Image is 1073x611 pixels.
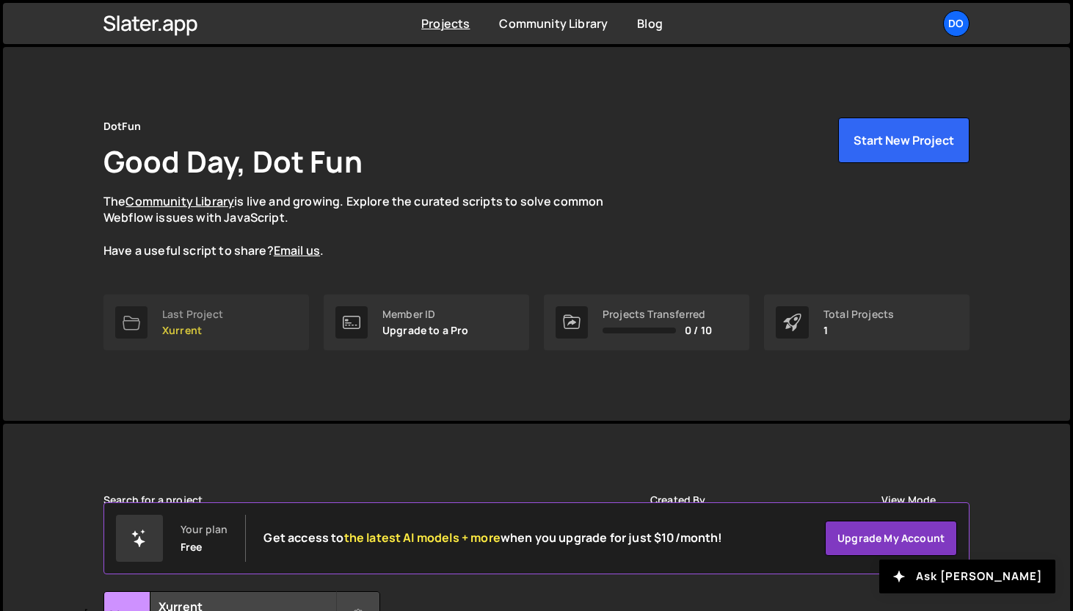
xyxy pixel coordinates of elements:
div: DotFun [103,117,141,135]
a: Upgrade my account [825,521,957,556]
a: Last Project Xurrent [103,294,309,350]
h1: Good Day, Dot Fun [103,141,363,181]
div: Member ID [382,308,469,320]
a: Do [943,10,970,37]
h2: Get access to when you upgrade for just $10/month! [263,531,722,545]
a: Community Library [126,193,234,209]
p: 1 [823,325,894,336]
button: Ask [PERSON_NAME] [879,560,1055,593]
div: Last Project [162,308,223,320]
span: 0 / 10 [685,325,712,336]
a: Projects [421,15,470,32]
div: Your plan [181,524,228,535]
label: Search for a project [103,494,203,506]
div: Total Projects [823,308,894,320]
span: the latest AI models + more [344,529,501,546]
p: Xurrent [162,325,223,336]
a: Email us [274,242,320,258]
div: Free [181,541,203,553]
a: Blog [637,15,663,32]
div: Projects Transferred [603,308,712,320]
label: View Mode [881,494,936,506]
label: Created By [650,494,706,506]
p: Upgrade to a Pro [382,325,469,336]
button: Start New Project [838,117,970,163]
a: Community Library [499,15,608,32]
p: The is live and growing. Explore the curated scripts to solve common Webflow issues with JavaScri... [103,193,632,259]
